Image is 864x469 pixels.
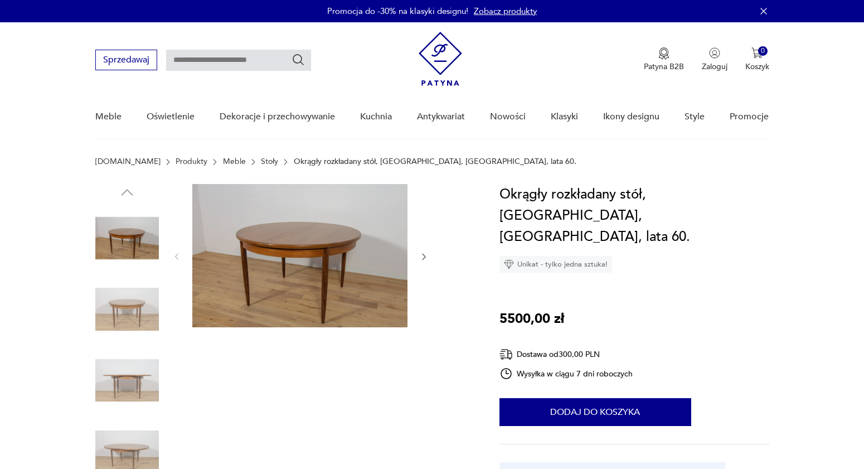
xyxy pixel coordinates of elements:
[499,347,513,361] img: Ikona dostawy
[644,47,684,72] a: Ikona medaluPatyna B2B
[745,61,769,72] p: Koszyk
[745,47,769,72] button: 0Koszyk
[499,398,691,426] button: Dodaj do koszyka
[751,47,763,59] img: Ikona koszyka
[499,308,564,330] p: 5500,00 zł
[95,278,159,341] img: Zdjęcie produktu Okrągły rozkładany stół, G-Plan, Wielka Brytania, lata 60.
[658,47,669,60] img: Ikona medalu
[504,259,514,269] img: Ikona diamentu
[294,157,576,166] p: Okrągły rozkładany stół, [GEOGRAPHIC_DATA], [GEOGRAPHIC_DATA], lata 60.
[499,347,633,361] div: Dostawa od 300,00 PLN
[709,47,720,59] img: Ikonka użytkownika
[474,6,537,17] a: Zobacz produkty
[551,95,578,138] a: Klasyki
[95,50,157,70] button: Sprzedawaj
[417,95,465,138] a: Antykwariat
[261,157,278,166] a: Stoły
[147,95,195,138] a: Oświetlenie
[730,95,769,138] a: Promocje
[220,95,335,138] a: Dekoracje i przechowywanie
[327,6,468,17] p: Promocja do -30% na klasyki designu!
[499,256,612,273] div: Unikat - tylko jedna sztuka!
[95,57,157,65] a: Sprzedawaj
[95,157,161,166] a: [DOMAIN_NAME]
[95,95,122,138] a: Meble
[644,47,684,72] button: Patyna B2B
[644,61,684,72] p: Patyna B2B
[360,95,392,138] a: Kuchnia
[758,46,768,56] div: 0
[702,47,727,72] button: Zaloguj
[95,206,159,270] img: Zdjęcie produktu Okrągły rozkładany stół, G-Plan, Wielka Brytania, lata 60.
[685,95,705,138] a: Style
[223,157,246,166] a: Meble
[490,95,526,138] a: Nowości
[192,184,407,327] img: Zdjęcie produktu Okrągły rozkładany stół, G-Plan, Wielka Brytania, lata 60.
[499,367,633,380] div: Wysyłka w ciągu 7 dni roboczych
[95,349,159,412] img: Zdjęcie produktu Okrągły rozkładany stół, G-Plan, Wielka Brytania, lata 60.
[176,157,207,166] a: Produkty
[419,32,462,86] img: Patyna - sklep z meblami i dekoracjami vintage
[603,95,659,138] a: Ikony designu
[292,53,305,66] button: Szukaj
[702,61,727,72] p: Zaloguj
[499,184,769,248] h1: Okrągły rozkładany stół, [GEOGRAPHIC_DATA], [GEOGRAPHIC_DATA], lata 60.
